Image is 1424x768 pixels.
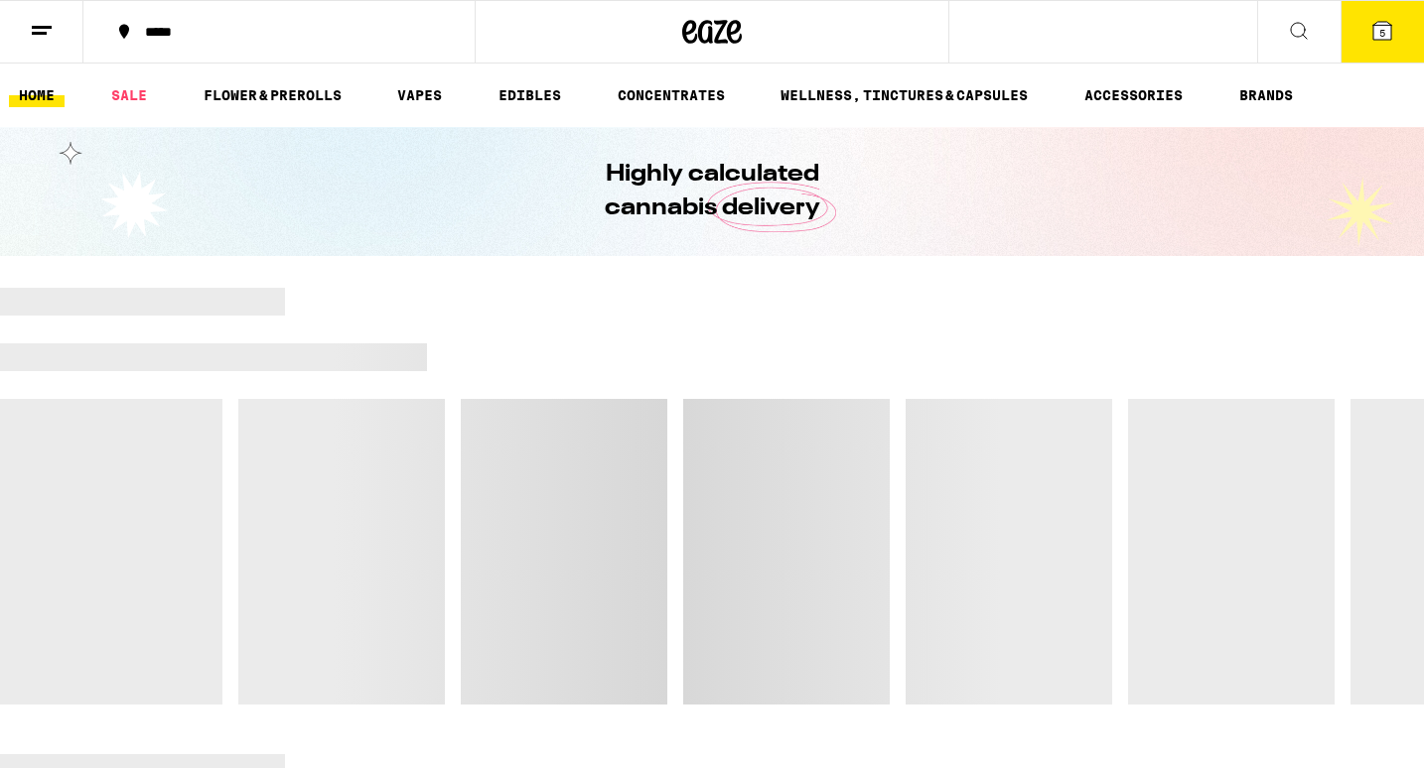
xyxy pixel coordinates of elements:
[101,83,157,107] a: SALE
[771,83,1038,107] a: WELLNESS, TINCTURES & CAPSULES
[1229,83,1303,107] a: BRANDS
[194,83,352,107] a: FLOWER & PREROLLS
[608,83,735,107] a: CONCENTRATES
[548,158,876,225] h1: Highly calculated cannabis delivery
[1341,1,1424,63] button: 5
[387,83,452,107] a: VAPES
[489,83,571,107] a: EDIBLES
[1379,27,1385,39] span: 5
[9,83,65,107] a: HOME
[1074,83,1193,107] a: ACCESSORIES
